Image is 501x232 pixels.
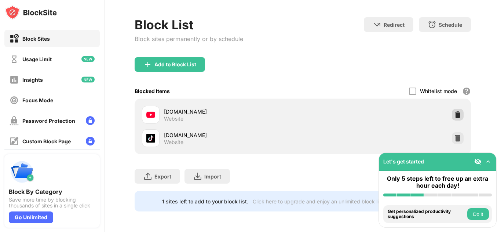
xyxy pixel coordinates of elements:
[154,62,196,67] div: Add to Block List
[164,108,303,115] div: [DOMAIN_NAME]
[164,131,303,139] div: [DOMAIN_NAME]
[9,197,95,209] div: Save more time by blocking thousands of sites in a single click
[162,198,248,205] div: 1 sites left to add to your block list.
[81,77,95,82] img: new-icon.svg
[383,158,424,165] div: Let's get started
[439,22,462,28] div: Schedule
[22,97,53,103] div: Focus Mode
[10,55,19,64] img: time-usage-off.svg
[86,116,95,125] img: lock-menu.svg
[5,5,57,20] img: logo-blocksite.svg
[9,159,35,185] img: push-categories.svg
[10,116,19,125] img: password-protection-off.svg
[9,211,53,223] div: Go Unlimited
[10,34,19,43] img: block-on.svg
[22,56,52,62] div: Usage Limit
[22,77,43,83] div: Insights
[81,56,95,62] img: new-icon.svg
[146,110,155,119] img: favicons
[154,173,171,180] div: Export
[22,138,71,144] div: Custom Block Page
[22,118,75,124] div: Password Protection
[10,137,19,146] img: customize-block-page-off.svg
[384,22,405,28] div: Redirect
[253,198,384,205] div: Click here to upgrade and enjoy an unlimited block list.
[135,35,243,43] div: Block sites permanently or by schedule
[383,175,492,189] div: Only 5 steps left to free up an extra hour each day!
[420,88,457,94] div: Whitelist mode
[467,208,489,220] button: Do it
[86,137,95,146] img: lock-menu.svg
[9,188,95,195] div: Block By Category
[474,158,482,165] img: eye-not-visible.svg
[135,88,170,94] div: Blocked Items
[164,139,183,146] div: Website
[484,158,492,165] img: omni-setup-toggle.svg
[204,173,221,180] div: Import
[10,75,19,84] img: insights-off.svg
[135,17,243,32] div: Block List
[22,36,50,42] div: Block Sites
[388,209,465,220] div: Get personalized productivity suggestions
[164,115,183,122] div: Website
[10,96,19,105] img: focus-off.svg
[146,134,155,143] img: favicons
